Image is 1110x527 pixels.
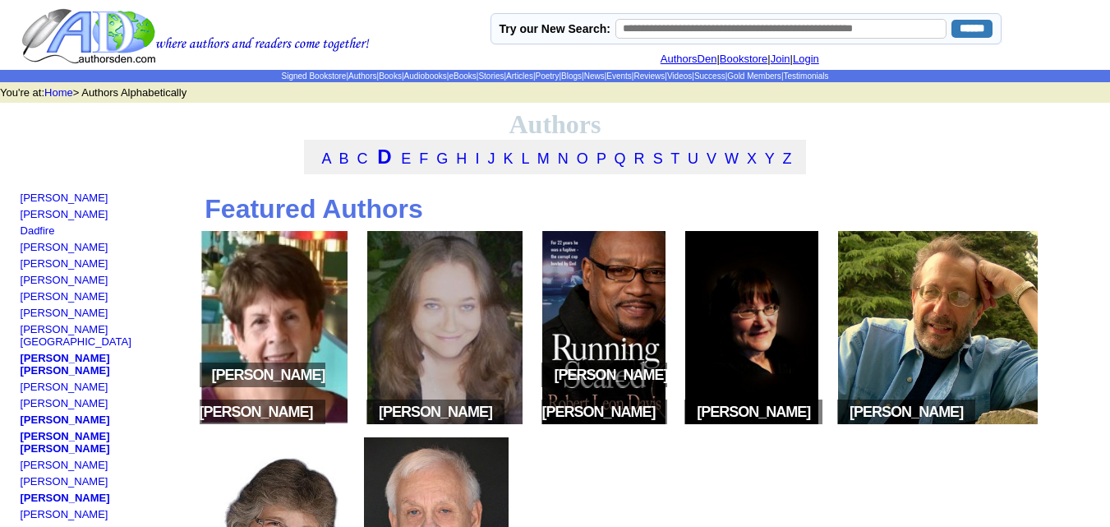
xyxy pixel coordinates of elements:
img: space [655,409,663,417]
a: [PERSON_NAME] [21,274,108,286]
img: space [841,409,850,417]
a: Join [771,53,790,65]
a: [PERSON_NAME] [21,508,108,520]
a: F [419,150,428,167]
a: Q [615,150,626,167]
img: shim.gif [21,455,25,459]
a: space[PERSON_NAME]space [679,417,824,429]
a: X [747,150,757,167]
a: Blogs [561,72,582,81]
a: I [475,150,479,167]
a: G [436,150,448,167]
a: R [634,150,645,167]
a: Bookstore [720,53,768,65]
a: B [339,150,349,167]
img: space [546,372,554,380]
a: P [596,150,606,167]
a: News [584,72,605,81]
a: N [558,150,569,167]
img: shim.gif [21,253,25,257]
a: Stories [478,72,504,81]
img: space [810,409,818,417]
a: L [521,150,528,167]
a: [PERSON_NAME][GEOGRAPHIC_DATA] [21,323,131,348]
a: [PERSON_NAME] [PERSON_NAME] [21,352,110,377]
a: space[PERSON_NAME] [PERSON_NAME]space [537,417,671,429]
a: [PERSON_NAME] [21,414,110,426]
label: Try our New Search: [500,22,610,35]
a: [PERSON_NAME] [21,208,108,220]
span: [PERSON_NAME] [366,400,504,424]
img: shim.gif [21,377,25,381]
a: Success [694,72,725,81]
a: H [456,150,467,167]
a: C [357,150,368,167]
a: U [688,150,698,167]
span: [PERSON_NAME] [PERSON_NAME] [200,363,325,424]
a: O [577,150,588,167]
a: Z [782,150,791,167]
img: shim.gif [21,204,25,208]
a: Videos [667,72,692,81]
a: Poetry [536,72,560,81]
a: Articles [506,72,533,81]
a: M [537,150,550,167]
b: Featured Authors [205,194,423,224]
a: Testimonials [783,72,828,81]
img: shim.gif [21,471,25,475]
span: [PERSON_NAME] [837,400,975,424]
span: | | | | | | | | | | | | | | | [281,72,828,81]
a: [PERSON_NAME] [21,241,108,253]
span: [PERSON_NAME] [684,400,822,424]
a: [PERSON_NAME] [21,475,108,488]
img: shim.gif [21,348,25,352]
a: AuthorsDen [661,53,717,65]
a: Authors [348,72,376,81]
a: Y [765,150,775,167]
img: space [204,372,212,380]
a: [PERSON_NAME] [PERSON_NAME] [21,430,110,455]
a: K [503,150,513,167]
img: space [689,409,697,417]
a: Signed Bookstore [281,72,346,81]
a: space[PERSON_NAME]space [832,417,1043,429]
a: [PERSON_NAME] [21,381,108,393]
img: shim.gif [21,303,25,307]
img: shim.gif [21,409,25,414]
img: shim.gif [21,319,25,323]
span: [PERSON_NAME] [PERSON_NAME] [541,363,667,424]
img: space [371,409,379,417]
a: T [670,150,679,167]
a: [PERSON_NAME] [21,492,110,504]
img: space [492,409,500,417]
a: Audiobooks [404,72,447,81]
a: [PERSON_NAME] [21,397,108,409]
img: shim.gif [21,237,25,241]
a: E [401,150,411,167]
a: Reviews [633,72,665,81]
font: | | | [661,53,831,65]
img: shim.gif [21,220,25,224]
a: W [725,150,739,167]
a: Home [44,86,73,99]
a: A [322,150,331,167]
img: shim.gif [21,393,25,397]
a: Events [606,72,632,81]
a: Books [379,72,402,81]
a: S [653,150,663,167]
font: Authors [509,109,601,139]
img: shim.gif [21,270,25,274]
a: Dadfire [21,224,55,237]
a: J [487,150,495,167]
a: [PERSON_NAME] [21,307,108,319]
img: shim.gif [21,286,25,290]
a: Gold Members [727,72,781,81]
a: [PERSON_NAME] [21,257,108,270]
img: logo.gif [21,7,370,65]
a: space[PERSON_NAME] [PERSON_NAME]space [195,417,353,429]
a: [PERSON_NAME] [21,290,108,303]
img: shim.gif [21,488,25,492]
a: [PERSON_NAME] [21,459,108,471]
a: space[PERSON_NAME]space [362,417,529,429]
img: shim.gif [21,504,25,508]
